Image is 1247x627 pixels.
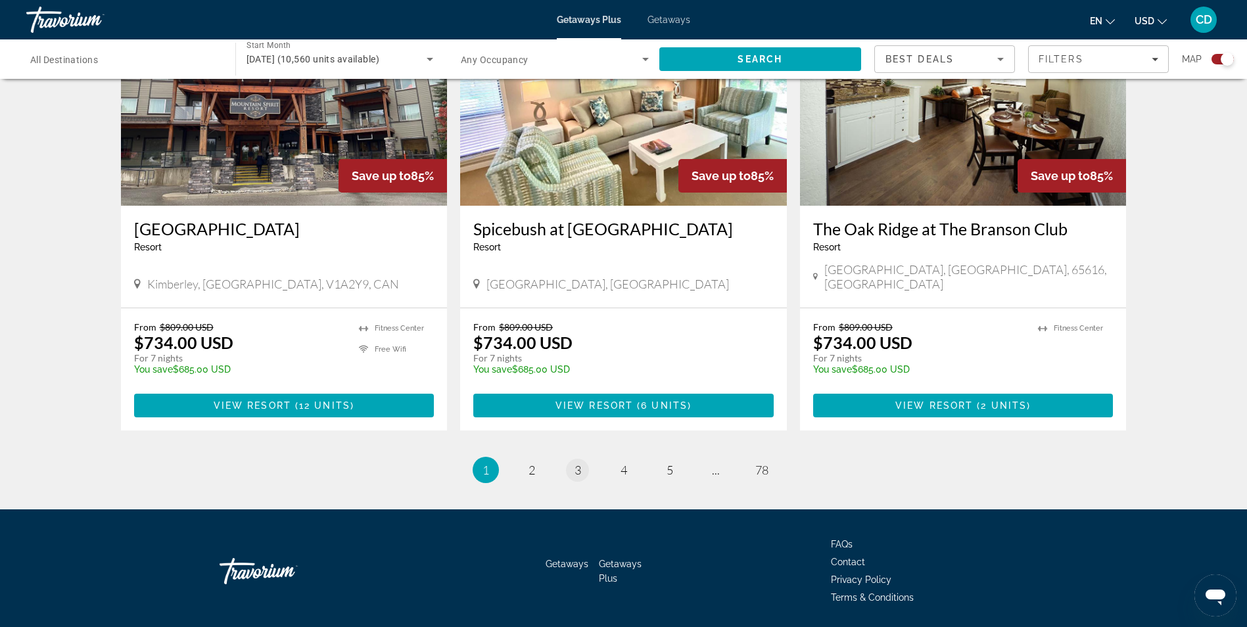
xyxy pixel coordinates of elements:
[1039,54,1083,64] span: Filters
[575,463,581,477] span: 3
[352,169,411,183] span: Save up to
[895,400,973,411] span: View Resort
[555,400,633,411] span: View Resort
[546,559,588,569] a: Getaways
[134,242,162,252] span: Resort
[621,463,627,477] span: 4
[134,364,173,375] span: You save
[375,324,424,333] span: Fitness Center
[473,321,496,333] span: From
[813,333,912,352] p: $734.00 USD
[247,54,380,64] span: [DATE] (10,560 units available)
[134,219,435,239] a: [GEOGRAPHIC_DATA]
[813,321,835,333] span: From
[134,352,346,364] p: For 7 nights
[473,219,774,239] a: Spicebush at [GEOGRAPHIC_DATA]
[831,557,865,567] a: Contact
[299,400,350,411] span: 12 units
[1028,45,1169,73] button: Filters
[692,169,751,183] span: Save up to
[147,277,399,291] span: Kimberley, [GEOGRAPHIC_DATA], V1A2Y9, CAN
[1090,16,1102,26] span: en
[121,457,1127,483] nav: Pagination
[1135,16,1154,26] span: USD
[339,159,447,193] div: 85%
[30,52,218,68] input: Select destination
[1135,11,1167,30] button: Change currency
[473,364,761,375] p: $685.00 USD
[1187,6,1221,34] button: User Menu
[1054,324,1103,333] span: Fitness Center
[160,321,214,333] span: $809.00 USD
[659,47,862,71] button: Search
[755,463,768,477] span: 78
[473,352,761,364] p: For 7 nights
[134,394,435,417] button: View Resort(12 units)
[1018,159,1126,193] div: 85%
[1182,50,1202,68] span: Map
[712,463,720,477] span: ...
[557,14,621,25] a: Getaways Plus
[738,54,782,64] span: Search
[824,262,1114,291] span: [GEOGRAPHIC_DATA], [GEOGRAPHIC_DATA], 65616, [GEOGRAPHIC_DATA]
[831,539,853,549] a: FAQs
[473,333,573,352] p: $734.00 USD
[461,55,529,65] span: Any Occupancy
[529,463,535,477] span: 2
[473,364,512,375] span: You save
[375,345,406,354] span: Free Wifi
[214,400,291,411] span: View Resort
[678,159,787,193] div: 85%
[885,51,1004,67] mat-select: Sort by
[633,400,692,411] span: ( )
[473,242,501,252] span: Resort
[291,400,354,411] span: ( )
[813,364,1025,375] p: $685.00 USD
[667,463,673,477] span: 5
[486,277,729,291] span: [GEOGRAPHIC_DATA], [GEOGRAPHIC_DATA]
[220,551,351,591] a: Go Home
[973,400,1031,411] span: ( )
[134,321,156,333] span: From
[831,574,891,585] a: Privacy Policy
[26,3,158,37] a: Travorium
[1090,11,1115,30] button: Change language
[813,219,1114,239] a: The Oak Ridge at The Branson Club
[641,400,688,411] span: 6 units
[1031,169,1090,183] span: Save up to
[813,364,852,375] span: You save
[134,364,346,375] p: $685.00 USD
[647,14,690,25] a: Getaways
[599,559,642,584] a: Getaways Plus
[1194,574,1236,616] iframe: Bouton de lancement de la fenêtre de messagerie
[134,333,233,352] p: $734.00 USD
[831,592,914,603] a: Terms & Conditions
[30,55,98,65] span: All Destinations
[1196,13,1212,26] span: CD
[885,54,954,64] span: Best Deals
[247,41,291,50] span: Start Month
[981,400,1027,411] span: 2 units
[813,352,1025,364] p: For 7 nights
[473,394,774,417] button: View Resort(6 units)
[482,463,489,477] span: 1
[813,394,1114,417] button: View Resort(2 units)
[839,321,893,333] span: $809.00 USD
[499,321,553,333] span: $809.00 USD
[813,242,841,252] span: Resort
